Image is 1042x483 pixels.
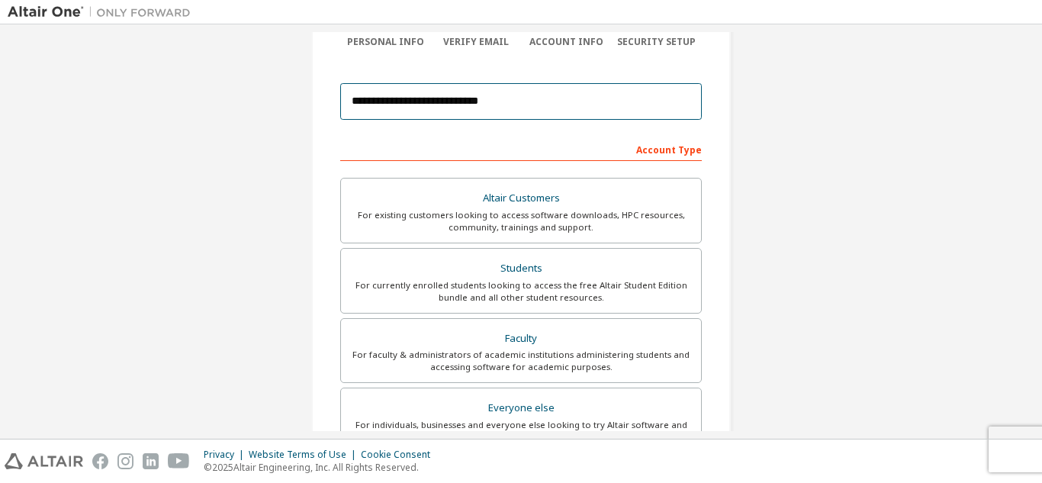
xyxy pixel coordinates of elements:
div: For faculty & administrators of academic institutions administering students and accessing softwa... [350,349,692,373]
div: Cookie Consent [361,449,439,461]
div: Everyone else [350,398,692,419]
p: © 2025 Altair Engineering, Inc. All Rights Reserved. [204,461,439,474]
img: altair_logo.svg [5,453,83,469]
div: Altair Customers [350,188,692,209]
div: Faculty [350,328,692,349]
div: Website Terms of Use [249,449,361,461]
img: Altair One [8,5,198,20]
div: For existing customers looking to access software downloads, HPC resources, community, trainings ... [350,209,692,233]
img: youtube.svg [168,453,190,469]
div: Privacy [204,449,249,461]
img: linkedin.svg [143,453,159,469]
img: instagram.svg [117,453,133,469]
div: Students [350,258,692,279]
div: Account Info [521,36,612,48]
div: Personal Info [340,36,431,48]
div: Security Setup [612,36,703,48]
div: Account Type [340,137,702,161]
div: For individuals, businesses and everyone else looking to try Altair software and explore our prod... [350,419,692,443]
div: Verify Email [431,36,522,48]
img: facebook.svg [92,453,108,469]
div: For currently enrolled students looking to access the free Altair Student Edition bundle and all ... [350,279,692,304]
